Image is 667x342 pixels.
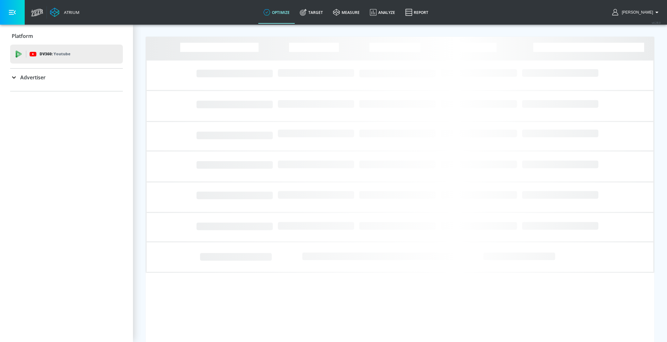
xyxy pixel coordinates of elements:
a: Report [400,1,433,24]
button: [PERSON_NAME] [612,9,661,16]
div: DV360: Youtube [10,45,123,64]
a: Analyze [365,1,400,24]
div: Advertiser [10,69,123,86]
a: measure [328,1,365,24]
p: DV360: [40,51,70,58]
a: Target [295,1,328,24]
a: optimize [258,1,295,24]
span: login as: veronica.hernandez@zefr.com [619,10,653,15]
p: Youtube [53,51,70,57]
a: Atrium [50,8,79,17]
div: Platform [10,27,123,45]
span: v 4.28.0 [652,21,661,24]
p: Platform [12,33,33,40]
p: Advertiser [20,74,46,81]
div: Atrium [61,9,79,15]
